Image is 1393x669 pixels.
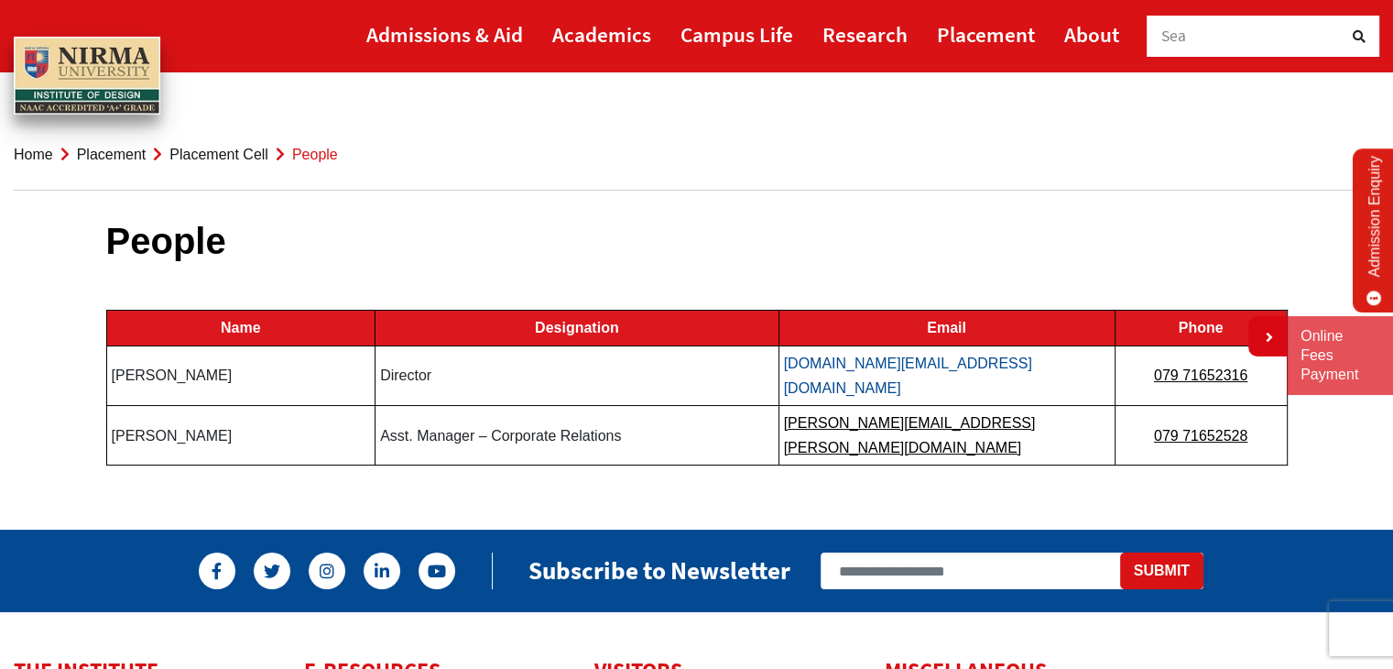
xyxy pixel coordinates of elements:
a: About [1064,14,1119,55]
nav: breadcrumb [14,119,1379,191]
a: 079 71652316 [1154,367,1247,383]
a: [PERSON_NAME][EMAIL_ADDRESS][PERSON_NAME][DOMAIN_NAME] [784,415,1036,455]
a: Academics [552,14,651,55]
a: Admissions & Aid [366,14,523,55]
a: 079 71652528 [1154,428,1247,444]
td: [PERSON_NAME] [106,345,375,405]
span: People [292,147,338,162]
td: Director [375,345,778,405]
a: Placement [77,147,147,162]
td: [PERSON_NAME] [106,405,375,465]
a: Placement [937,14,1035,55]
button: Submit [1120,553,1203,589]
h1: People [106,219,1288,263]
b: Phone [1179,320,1224,335]
td: Asst. Manager – Corporate Relations [375,405,778,465]
a: Research [822,14,908,55]
h2: Subscribe to Newsletter [528,555,790,586]
b: Name [221,320,261,335]
b: Designation [535,320,619,335]
a: Online Fees Payment [1300,327,1379,384]
b: Email [927,320,966,335]
a: Home [14,147,53,162]
img: main_logo [14,37,160,115]
a: Placement Cell [169,147,268,162]
a: Campus Life [680,14,793,55]
span: Sea [1161,26,1187,46]
a: [DOMAIN_NAME][EMAIL_ADDRESS][DOMAIN_NAME] [784,356,1032,396]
